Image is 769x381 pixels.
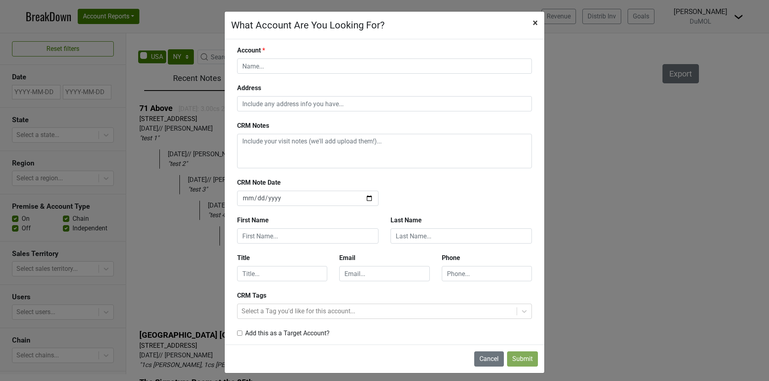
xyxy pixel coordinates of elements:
[391,228,532,244] input: Last Name...
[237,122,269,129] b: CRM Notes
[237,46,261,54] b: Account
[339,266,429,281] input: Email...
[237,292,266,299] b: CRM Tags
[237,58,532,74] input: Name...
[442,266,532,281] input: Phone...
[507,351,538,367] button: Submit
[231,18,384,32] div: What Account Are You Looking For?
[391,216,422,224] b: Last Name
[245,329,330,338] label: Add this as a Target Account?
[237,84,261,92] b: Address
[237,228,378,244] input: First Name...
[237,96,532,111] input: Include any address info you have...
[237,179,281,186] b: CRM Note Date
[442,254,460,262] b: Phone
[474,351,504,367] button: Cancel
[339,254,355,262] b: Email
[237,266,327,281] input: Title...
[237,254,250,262] b: Title
[237,216,269,224] b: First Name
[533,17,538,28] span: ×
